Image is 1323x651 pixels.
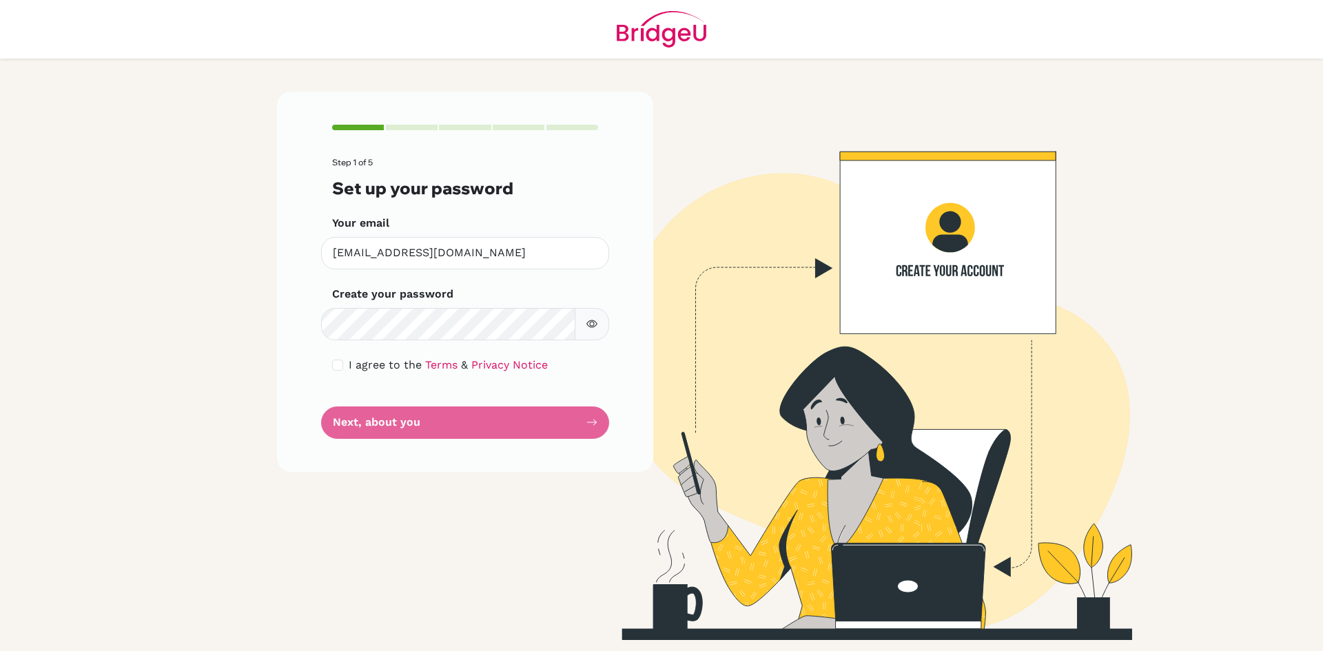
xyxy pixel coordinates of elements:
span: Step 1 of 5 [332,157,373,167]
img: Create your account [465,92,1251,640]
span: I agree to the [349,358,422,371]
label: Your email [332,215,389,231]
h3: Set up your password [332,178,598,198]
input: Insert your email* [321,237,609,269]
a: Terms [425,358,458,371]
label: Create your password [332,286,453,302]
a: Privacy Notice [471,358,548,371]
span: & [461,358,468,371]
